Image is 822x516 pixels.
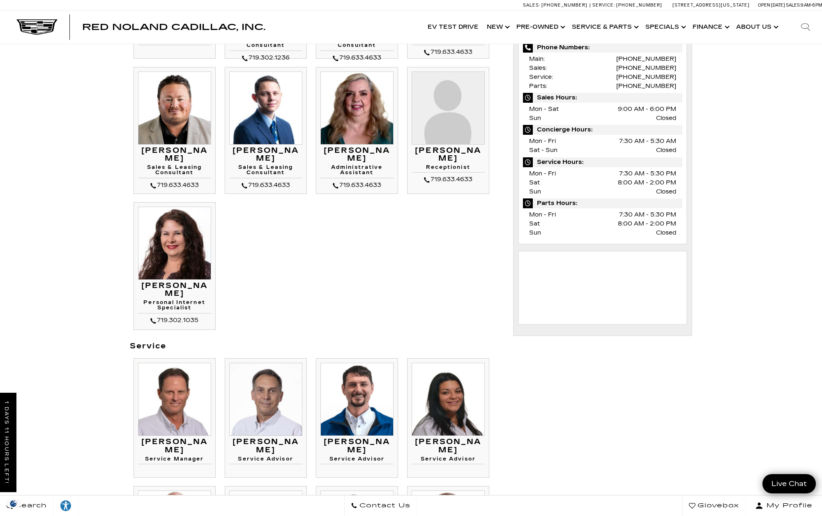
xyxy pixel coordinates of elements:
[512,11,568,44] a: Pre-Owned
[229,180,302,190] div: 719.633.4633
[592,2,615,8] span: Service:
[138,316,211,325] div: 719.302.1035
[229,147,302,163] h3: [PERSON_NAME]
[568,11,641,44] a: Service & Parts
[523,157,683,167] span: Service Hours:
[529,115,541,122] span: Sun
[138,147,211,163] h3: [PERSON_NAME]
[412,165,485,173] h4: Receptionist
[82,23,265,31] a: Red Noland Cadillac, Inc.
[412,438,485,454] h3: [PERSON_NAME]
[320,438,394,454] h3: [PERSON_NAME]
[138,165,211,178] h4: Sales & Leasing Consultant
[672,2,750,8] a: [STREET_ADDRESS][US_STATE]
[529,138,556,145] span: Mon - Fri
[695,500,739,511] span: Glovebox
[523,198,683,208] span: Parts Hours:
[616,2,662,8] span: [PHONE_NUMBER]
[138,300,211,313] h4: Personal Internet Specialist
[523,93,683,103] span: Sales Hours:
[320,53,394,63] div: 719.633.4633
[618,105,676,114] span: 9:00 AM - 6:00 PM
[529,211,556,218] span: Mon - Fri
[229,456,302,464] h4: Service Advisor
[320,165,394,178] h4: Administrative Assistant
[529,147,557,154] span: Sat - Sun
[758,2,785,8] span: Open [DATE]
[82,22,265,32] span: Red Noland Cadillac, Inc.
[619,210,676,219] span: 7:30 AM - 5:30 PM
[138,438,211,454] h3: [PERSON_NAME]
[412,175,485,184] div: 719.633.4633
[541,2,587,8] span: [PHONE_NUMBER]
[529,74,553,81] span: Service:
[619,169,676,178] span: 7:30 AM - 5:30 PM
[682,495,746,516] a: Glovebox
[16,19,58,35] img: Cadillac Dark Logo with Cadillac White Text
[4,499,23,508] img: Opt-Out Icon
[412,47,485,57] div: 719.633.4633
[483,11,512,44] a: New
[344,495,417,516] a: Contact Us
[529,188,541,195] span: Sun
[357,500,410,511] span: Contact Us
[589,3,664,7] a: Service: [PHONE_NUMBER]
[746,495,822,516] button: Open user profile menu
[732,11,781,44] a: About Us
[767,479,811,488] span: Live Chat
[529,170,556,177] span: Mon - Fri
[656,228,676,237] span: Closed
[688,11,732,44] a: Finance
[13,500,47,511] span: Search
[529,55,545,62] span: Main:
[523,3,589,7] a: Sales: [PHONE_NUMBER]
[523,256,683,317] iframe: Google Maps iframe
[529,106,559,113] span: Mon - Sat
[320,456,394,464] h4: Service Advisor
[53,500,78,512] div: Explore your accessibility options
[53,495,78,516] a: Explore your accessibility options
[4,499,23,508] section: Click to Open Cookie Consent Modal
[523,125,683,135] span: Concierge Hours:
[616,64,676,71] a: [PHONE_NUMBER]
[529,229,541,236] span: Sun
[523,2,540,8] span: Sales:
[616,74,676,81] a: [PHONE_NUMBER]
[656,114,676,123] span: Closed
[529,83,547,90] span: Parts:
[763,500,813,511] span: My Profile
[618,178,676,187] span: 8:00 AM - 2:00 PM
[320,147,394,163] h3: [PERSON_NAME]
[320,37,394,51] h4: Sales & Leasing Consultant
[138,456,211,464] h4: Service Manager
[786,2,801,8] span: Sales:
[616,55,676,62] a: [PHONE_NUMBER]
[529,179,540,186] span: Sat
[523,43,683,53] span: Phone Numbers:
[656,146,676,155] span: Closed
[619,137,676,146] span: 7:30 AM - 5:30 AM
[801,2,822,8] span: 9 AM-6 PM
[618,219,676,228] span: 8:00 AM - 2:00 PM
[616,83,676,90] a: [PHONE_NUMBER]
[412,456,485,464] h4: Service Advisor
[320,180,394,190] div: 719.633.4633
[762,474,816,493] a: Live Chat
[424,11,483,44] a: EV Test Drive
[789,11,822,44] div: Search
[138,282,211,298] h3: [PERSON_NAME]
[412,147,485,163] h3: [PERSON_NAME]
[229,37,302,51] h4: Sales & Leasing Consultant
[130,342,501,350] h3: Service
[529,220,540,227] span: Sat
[229,53,302,63] div: 719.302.1236
[641,11,688,44] a: Specials
[529,64,547,71] span: Sales:
[229,165,302,178] h4: Sales & Leasing Consultant
[138,180,211,190] div: 719.633.4633
[656,187,676,196] span: Closed
[229,438,302,454] h3: [PERSON_NAME]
